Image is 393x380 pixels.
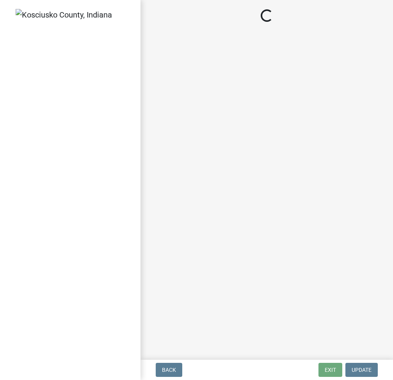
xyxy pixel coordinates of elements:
span: Back [162,367,176,373]
button: Back [156,363,182,377]
img: Kosciusko County, Indiana [16,9,112,21]
button: Exit [318,363,342,377]
button: Update [345,363,378,377]
span: Update [352,367,372,373]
